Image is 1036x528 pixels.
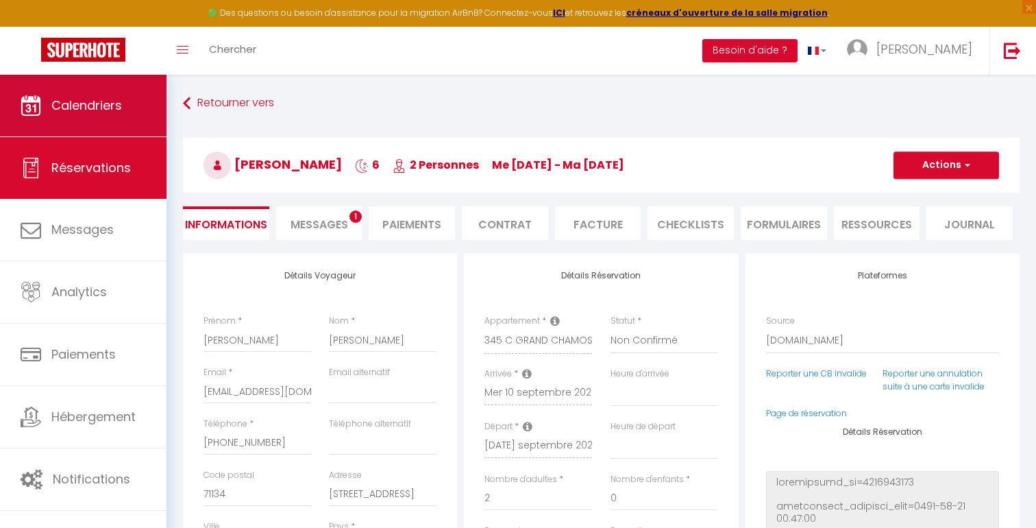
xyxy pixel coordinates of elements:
[329,315,349,328] label: Nom
[766,315,795,328] label: Source
[741,206,827,240] li: FORMULAIRES
[610,315,635,328] label: Statut
[553,7,565,19] a: ICI
[834,206,920,240] li: Ressources
[766,427,999,437] h4: Détails Réservation
[893,152,999,179] button: Actions
[355,157,380,173] span: 6
[329,366,390,379] label: Email alternatif
[484,420,513,433] label: Départ
[291,217,348,232] span: Messages
[203,271,436,280] h4: Détails Voyageur
[883,368,985,392] a: Reporter une annulation suite à une carte invalide
[183,91,1020,116] a: Retourner vers
[484,473,557,486] label: Nombre d'adultes
[51,283,107,300] span: Analytics
[766,368,867,379] a: Reporter une CB invalide
[393,157,479,173] span: 2 Personnes
[484,368,512,381] label: Arrivée
[369,206,455,240] li: Paiements
[555,206,641,240] li: Facture
[209,42,256,56] span: Chercher
[926,206,1013,240] li: Journal
[647,206,734,240] li: CHECKLISTS
[51,221,114,238] span: Messages
[203,366,226,379] label: Email
[51,408,136,425] span: Hébergement
[610,368,669,381] label: Heure d'arrivée
[847,39,867,60] img: ...
[484,315,540,328] label: Appartement
[1004,42,1021,59] img: logout
[626,7,828,19] a: créneaux d'ouverture de la salle migration
[203,315,236,328] label: Prénom
[462,206,548,240] li: Contrat
[183,206,269,240] li: Informations
[766,407,847,419] a: Page de réservation
[41,38,125,62] img: Super Booking
[876,40,972,58] span: [PERSON_NAME]
[349,211,362,223] span: 1
[199,27,267,75] a: Chercher
[978,466,1026,518] iframe: Chat
[51,97,122,114] span: Calendriers
[610,420,676,433] label: Heure de départ
[610,473,684,486] label: Nombre d'enfants
[766,271,999,280] h4: Plateformes
[203,156,342,173] span: [PERSON_NAME]
[53,470,130,488] span: Notifications
[484,271,717,280] h4: Détails Réservation
[492,157,624,173] span: me [DATE] - ma [DATE]
[837,27,989,75] a: ... [PERSON_NAME]
[329,418,411,431] label: Téléphone alternatif
[203,418,247,431] label: Téléphone
[329,469,362,482] label: Adresse
[203,469,254,482] label: Code postal
[51,159,131,176] span: Réservations
[51,346,116,363] span: Paiements
[702,39,798,62] button: Besoin d'aide ?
